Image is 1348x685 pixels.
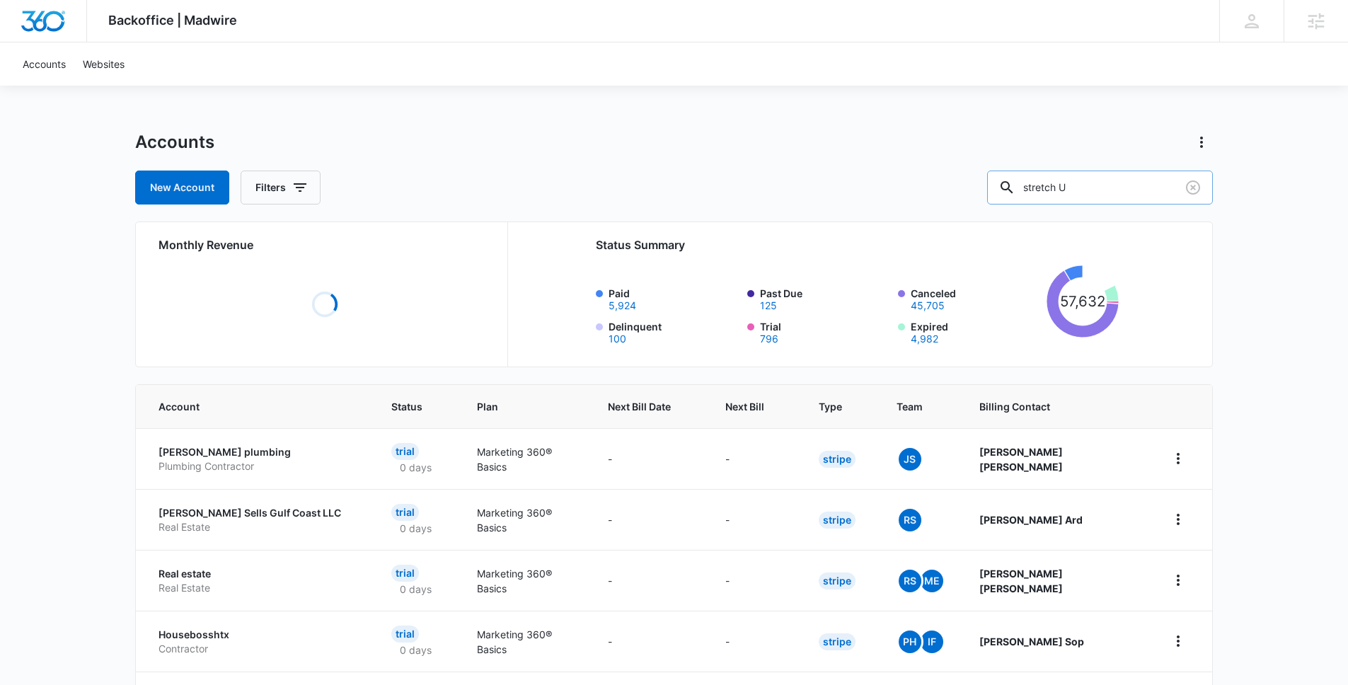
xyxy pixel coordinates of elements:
label: Past Due [760,286,890,311]
span: Billing Contact [979,399,1133,414]
button: Filters [241,171,321,205]
button: Past Due [760,301,777,311]
p: Real Estate [159,520,357,534]
label: Trial [760,319,890,344]
p: 0 days [391,582,440,597]
span: RS [899,570,921,592]
div: Stripe [819,633,856,650]
button: home [1167,569,1189,592]
a: Real estateReal Estate [159,567,357,594]
span: PH [899,631,921,653]
label: Delinquent [609,319,739,344]
p: 0 days [391,521,440,536]
span: Team [897,399,925,414]
button: Paid [609,301,636,311]
p: 0 days [391,460,440,475]
td: - [591,428,708,489]
p: [PERSON_NAME] Sells Gulf Coast LLC [159,506,357,520]
strong: [PERSON_NAME] [PERSON_NAME] [979,446,1063,473]
a: [PERSON_NAME] plumbingPlumbing Contractor [159,445,357,473]
span: Next Bill Date [608,399,671,414]
span: Status [391,399,422,414]
p: Marketing 360® Basics [477,505,574,535]
p: Housebosshtx [159,628,357,642]
div: Trial [391,565,419,582]
td: - [591,489,708,550]
a: HousebosshtxContractor [159,628,357,655]
button: Clear [1182,176,1204,199]
span: Type [819,399,842,414]
span: Next Bill [725,399,764,414]
p: [PERSON_NAME] plumbing [159,445,357,459]
h2: Status Summary [596,236,1119,253]
p: Marketing 360® Basics [477,566,574,596]
strong: [PERSON_NAME] [PERSON_NAME] [979,568,1063,594]
div: Stripe [819,572,856,589]
span: ME [921,570,943,592]
label: Paid [609,286,739,311]
p: Marketing 360® Basics [477,444,574,474]
span: JS [899,448,921,471]
div: Stripe [819,451,856,468]
button: Trial [760,334,778,344]
div: Trial [391,626,419,643]
label: Expired [911,319,1041,344]
a: Websites [74,42,133,86]
td: - [708,489,802,550]
button: home [1167,508,1189,531]
h1: Accounts [135,132,214,153]
div: Trial [391,504,419,521]
td: - [591,611,708,672]
a: New Account [135,171,229,205]
a: Accounts [14,42,74,86]
p: Real Estate [159,581,357,595]
td: - [708,550,802,611]
strong: [PERSON_NAME] Ard [979,514,1083,526]
p: 0 days [391,643,440,657]
span: Account [159,399,337,414]
button: home [1167,447,1189,470]
span: Backoffice | Madwire [108,13,237,28]
tspan: 57,632 [1060,292,1105,310]
button: Canceled [911,301,945,311]
button: Expired [911,334,938,344]
button: Actions [1190,131,1213,154]
strong: [PERSON_NAME] Sop [979,635,1084,647]
span: Plan [477,399,574,414]
span: IF [921,631,943,653]
td: - [591,550,708,611]
div: Stripe [819,512,856,529]
p: Contractor [159,642,357,656]
span: RS [899,509,921,531]
a: [PERSON_NAME] Sells Gulf Coast LLCReal Estate [159,506,357,534]
p: Plumbing Contractor [159,459,357,473]
button: Delinquent [609,334,626,344]
label: Canceled [911,286,1041,311]
input: Search [987,171,1213,205]
button: home [1167,630,1189,652]
p: Real estate [159,567,357,581]
h2: Monthly Revenue [159,236,490,253]
td: - [708,428,802,489]
p: Marketing 360® Basics [477,627,574,657]
td: - [708,611,802,672]
div: Trial [391,443,419,460]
